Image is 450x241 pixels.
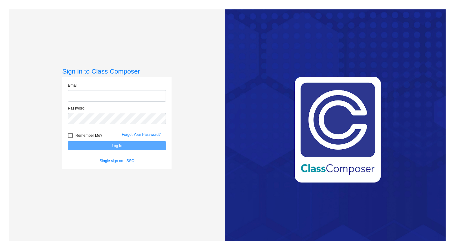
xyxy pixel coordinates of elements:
label: Password [68,105,84,111]
button: Log In [68,141,166,150]
a: Forgot Your Password? [122,132,161,137]
span: Remember Me? [75,132,102,139]
a: Single sign on - SSO [100,159,134,163]
h3: Sign in to Class Composer [62,67,172,75]
label: Email [68,83,77,88]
